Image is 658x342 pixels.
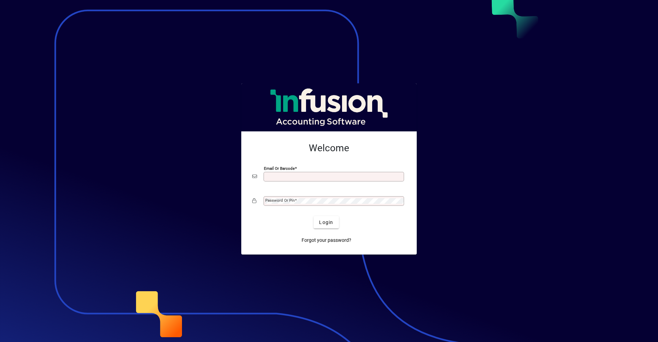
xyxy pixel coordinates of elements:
[252,142,406,154] h2: Welcome
[314,216,339,228] button: Login
[319,219,333,226] span: Login
[264,166,295,171] mat-label: Email or Barcode
[302,237,351,244] span: Forgot your password?
[265,198,295,203] mat-label: Password or Pin
[299,234,354,246] a: Forgot your password?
